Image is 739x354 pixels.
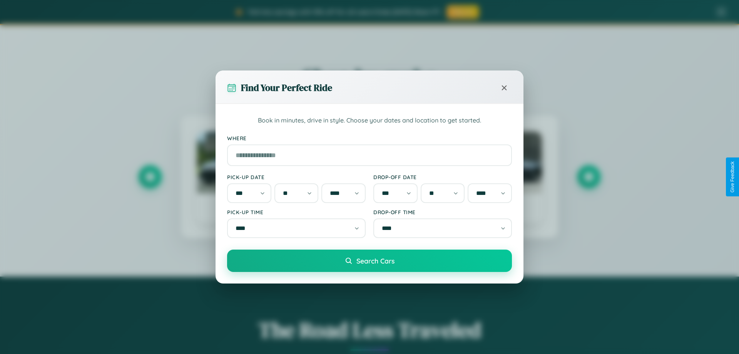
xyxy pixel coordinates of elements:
[227,250,512,272] button: Search Cars
[356,257,395,265] span: Search Cars
[373,209,512,215] label: Drop-off Time
[227,209,366,215] label: Pick-up Time
[241,81,332,94] h3: Find Your Perfect Ride
[373,174,512,180] label: Drop-off Date
[227,116,512,126] p: Book in minutes, drive in style. Choose your dates and location to get started.
[227,135,512,141] label: Where
[227,174,366,180] label: Pick-up Date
